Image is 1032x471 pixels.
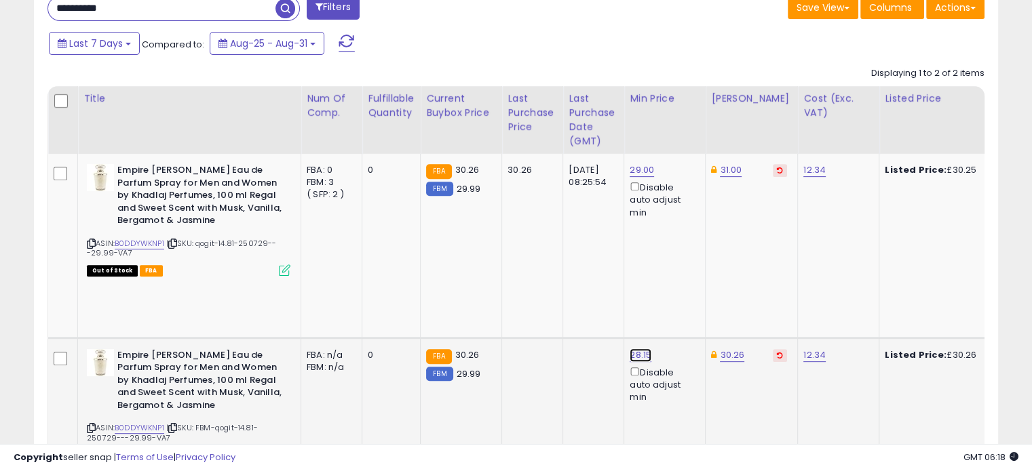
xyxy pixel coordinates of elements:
[368,349,410,361] div: 0
[368,91,415,120] div: Fulfillable Quantity
[142,38,204,51] span: Compared to:
[869,1,912,14] span: Columns
[508,164,552,176] div: 30.26
[871,67,985,80] div: Displaying 1 to 2 of 2 items
[87,164,114,191] img: 31rwfo552JL._SL40_.jpg
[630,91,700,106] div: Min Price
[885,91,1002,106] div: Listed Price
[49,32,140,55] button: Last 7 Days
[116,451,174,464] a: Terms of Use
[426,164,451,179] small: FBA
[803,348,826,362] a: 12.34
[630,348,651,362] a: 28.15
[885,163,947,176] b: Listed Price:
[711,165,716,174] i: This overrides the store level Dynamic Max Price for this listing
[307,164,351,176] div: FBA: 0
[307,361,351,373] div: FBM: n/a
[630,163,654,177] a: 29.00
[307,176,351,188] div: FBM: 3
[426,91,496,120] div: Current Buybox Price
[963,451,1018,464] span: 2025-09-8 06:18 GMT
[307,349,351,361] div: FBA: n/a
[87,422,258,443] span: | SKU: FBM-qogit-14.81-250729---29.99-VA7
[885,349,997,361] div: £30.26
[426,349,451,364] small: FBA
[457,367,481,380] span: 29.99
[803,91,873,120] div: Cost (Exc. VAT)
[115,238,164,249] a: B0DDYWKNP1
[455,163,480,176] span: 30.26
[210,32,324,55] button: Aug-25 - Aug-31
[69,37,123,50] span: Last 7 Days
[720,348,744,362] a: 30.26
[117,164,282,230] b: Empire [PERSON_NAME] Eau de Parfum Spray for Men and Women by Khadlaj Perfumes, 100 ml Regal and ...
[885,164,997,176] div: £30.25
[87,164,290,274] div: ASIN:
[230,37,307,50] span: Aug-25 - Aug-31
[307,188,351,201] div: ( SFP: 2 )
[803,163,826,177] a: 12.34
[455,348,480,361] span: 30.26
[457,182,481,195] span: 29.99
[711,91,792,106] div: [PERSON_NAME]
[508,91,557,134] div: Last Purchase Price
[176,451,235,464] a: Privacy Policy
[777,167,783,173] i: Revert to store-level Dynamic Max Price
[14,451,235,464] div: seller snap | |
[140,265,163,277] span: FBA
[569,164,613,188] div: [DATE] 08:25:54
[630,180,695,219] div: Disable auto adjust min
[307,91,356,120] div: Num of Comp.
[87,349,114,376] img: 31rwfo552JL._SL40_.jpg
[87,238,277,258] span: | SKU: qogit-14.81-250729---29.99-VA7
[426,367,453,381] small: FBM
[83,91,295,106] div: Title
[569,91,618,148] div: Last Purchase Date (GMT)
[87,265,138,277] span: All listings that are currently out of stock and unavailable for purchase on Amazon
[630,365,695,404] div: Disable auto adjust min
[885,348,947,361] b: Listed Price:
[368,164,410,176] div: 0
[14,451,63,464] strong: Copyright
[115,422,164,434] a: B0DDYWKNP1
[720,163,742,177] a: 31.00
[426,182,453,196] small: FBM
[117,349,282,415] b: Empire [PERSON_NAME] Eau de Parfum Spray for Men and Women by Khadlaj Perfumes, 100 ml Regal and ...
